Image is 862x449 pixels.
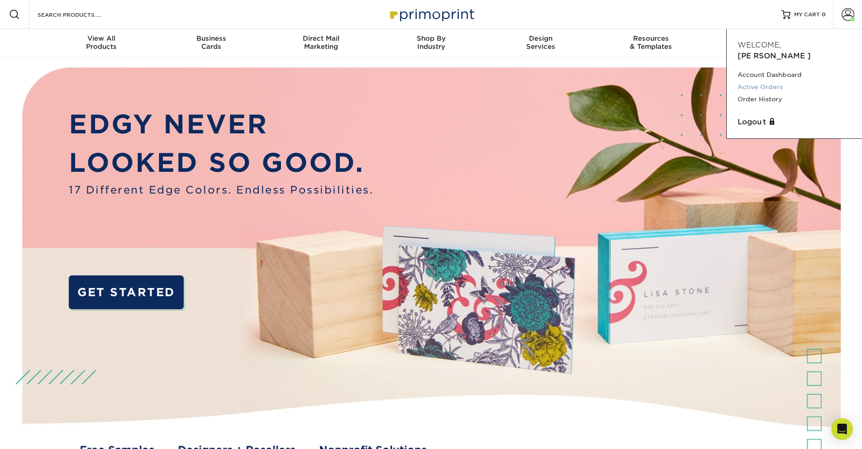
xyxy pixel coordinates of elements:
[47,29,157,58] a: View AllProducts
[738,93,851,105] a: Order History
[486,29,596,58] a: DesignServices
[69,105,373,144] p: EDGY NEVER
[266,34,376,43] span: Direct Mail
[386,5,476,24] img: Primoprint
[831,418,853,440] div: Open Intercom Messenger
[706,34,816,51] div: & Support
[156,34,266,51] div: Cards
[376,34,486,51] div: Industry
[266,34,376,51] div: Marketing
[738,81,851,93] a: Active Orders
[738,117,851,128] a: Logout
[486,34,596,43] span: Design
[376,34,486,43] span: Shop By
[486,34,596,51] div: Services
[596,34,706,51] div: & Templates
[738,41,781,49] span: Welcome,
[596,34,706,43] span: Resources
[37,9,125,20] input: SEARCH PRODUCTS.....
[738,52,811,60] span: [PERSON_NAME]
[706,29,816,58] a: Contact& Support
[2,421,77,446] iframe: Google Customer Reviews
[69,182,373,198] span: 17 Different Edge Colors. Endless Possibilities.
[596,29,706,58] a: Resources& Templates
[822,11,826,18] span: 0
[156,34,266,43] span: Business
[47,34,157,43] span: View All
[266,29,376,58] a: Direct MailMarketing
[69,143,373,182] p: LOOKED SO GOOD.
[738,69,851,81] a: Account Dashboard
[69,275,183,309] a: GET STARTED
[706,34,816,43] span: Contact
[47,34,157,51] div: Products
[156,29,266,58] a: BusinessCards
[794,11,820,19] span: MY CART
[376,29,486,58] a: Shop ByIndustry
